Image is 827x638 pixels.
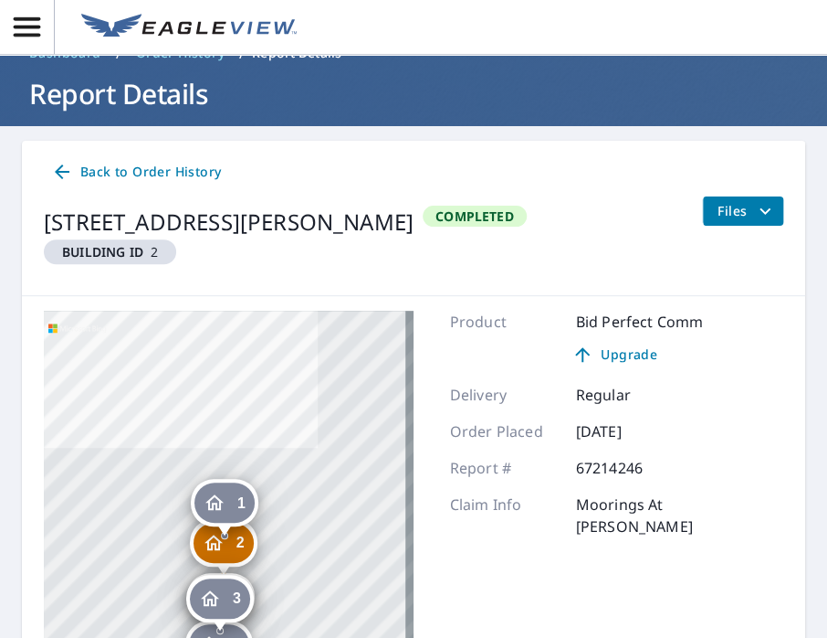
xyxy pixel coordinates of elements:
[450,457,560,479] p: Report #
[576,494,783,537] p: Moorings At [PERSON_NAME]
[450,311,560,369] p: Product
[44,155,228,189] a: Back to Order History
[62,243,143,261] em: Building ID
[237,496,246,510] span: 1
[576,384,686,406] p: Regular
[186,575,254,632] div: Dropped pin, building 3, Residential property, 4010 N Ocean Dr Hollywood, FL 33019
[22,75,805,112] h1: Report Details
[558,340,672,369] a: Upgrade
[44,206,413,239] div: [STREET_ADDRESS][PERSON_NAME]
[424,207,525,225] span: Completed
[81,14,297,41] img: EV Logo
[576,420,686,442] p: [DATE]
[236,536,245,549] span: 2
[702,197,783,226] button: filesDropdownBtn-67214246
[576,457,686,479] p: 67214246
[51,161,221,184] span: Back to Order History
[70,3,308,52] a: EV Logo
[717,200,776,222] span: Files
[450,494,560,537] p: Claim Info
[233,591,241,605] span: 3
[187,573,255,630] div: Dropped pin, building 3, Residential property, 4010 N Ocean Dr Hollywood, FL 33019
[576,311,703,333] p: Bid Perfect Comm
[450,420,560,442] p: Order Placed
[450,384,560,406] p: Delivery
[569,344,661,366] span: Upgrade
[51,243,169,261] span: 2
[190,519,257,576] div: Dropped pin, building 2, Residential property, 4010 N Ocean Dr Hollywood, FL 33019
[191,479,258,536] div: Dropped pin, building 1, Residential property, 4010 N Ocean Dr Hollywood, FL 33019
